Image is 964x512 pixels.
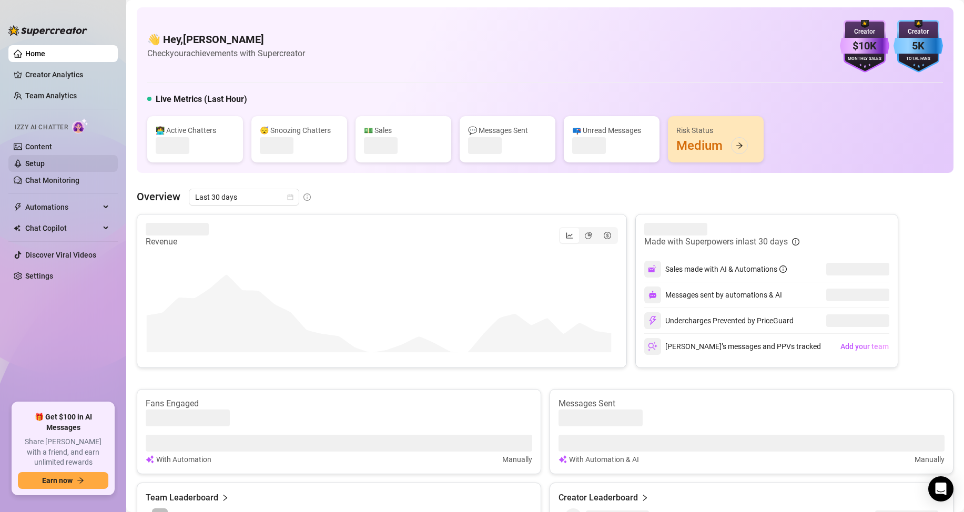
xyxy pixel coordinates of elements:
[18,437,108,468] span: Share [PERSON_NAME] with a friend, and earn unlimited rewards
[736,142,743,149] span: arrow-right
[15,122,68,132] span: Izzy AI Chatter
[792,238,799,245] span: info-circle
[25,199,100,216] span: Automations
[146,235,209,248] article: Revenue
[840,56,889,63] div: Monthly Sales
[146,398,532,409] article: Fans Engaged
[894,56,943,63] div: Total Fans
[8,25,87,36] img: logo-BBDzfeDw.svg
[147,47,305,60] article: Check your achievements with Supercreator
[77,477,84,484] span: arrow-right
[644,286,782,303] div: Messages sent by automations & AI
[156,93,247,106] h5: Live Metrics (Last Hour)
[840,38,889,54] div: $10K
[25,142,52,151] a: Content
[147,32,305,47] h4: 👋 Hey, [PERSON_NAME]
[585,232,592,239] span: pie-chart
[137,189,180,204] article: Overview
[221,491,229,504] span: right
[25,159,45,168] a: Setup
[146,454,154,465] img: svg%3e
[72,118,88,134] img: AI Chatter
[676,125,755,136] div: Risk Status
[25,66,109,83] a: Creator Analytics
[665,263,787,275] div: Sales made with AI & Automations
[559,454,567,465] img: svg%3e
[14,203,22,211] span: thunderbolt
[559,227,618,244] div: segmented control
[648,264,657,274] img: svg%3e
[303,193,311,201] span: info-circle
[641,491,648,504] span: right
[42,476,73,485] span: Earn now
[468,125,547,136] div: 💬 Messages Sent
[840,20,889,73] img: purple-badge-B9DA21FR.svg
[364,125,443,136] div: 💵 Sales
[928,476,953,501] div: Open Intercom Messenger
[18,412,108,433] span: 🎁 Get $100 in AI Messages
[894,38,943,54] div: 5K
[894,20,943,73] img: blue-badge-DgoSNQY1.svg
[572,125,651,136] div: 📪 Unread Messages
[894,27,943,37] div: Creator
[25,49,45,58] a: Home
[566,232,573,239] span: line-chart
[779,265,787,273] span: info-circle
[840,342,889,351] span: Add your team
[14,224,21,232] img: Chat Copilot
[287,194,293,200] span: calendar
[146,491,218,504] article: Team Leaderboard
[559,491,638,504] article: Creator Leaderboard
[840,27,889,37] div: Creator
[644,312,794,329] div: Undercharges Prevented by PriceGuard
[644,235,788,248] article: Made with Superpowers in last 30 days
[648,342,657,351] img: svg%3e
[260,125,339,136] div: 😴 Snoozing Chatters
[25,220,100,237] span: Chat Copilot
[156,125,235,136] div: 👩‍💻 Active Chatters
[25,251,96,259] a: Discover Viral Videos
[644,338,821,355] div: [PERSON_NAME]’s messages and PPVs tracked
[604,232,611,239] span: dollar-circle
[502,454,532,465] article: Manually
[18,472,108,489] button: Earn nowarrow-right
[25,176,79,185] a: Chat Monitoring
[559,398,945,409] article: Messages Sent
[195,189,293,205] span: Last 30 days
[25,272,53,280] a: Settings
[569,454,639,465] article: With Automation & AI
[648,291,657,299] img: svg%3e
[915,454,945,465] article: Manually
[25,91,77,100] a: Team Analytics
[156,454,211,465] article: With Automation
[840,338,889,355] button: Add your team
[648,316,657,325] img: svg%3e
